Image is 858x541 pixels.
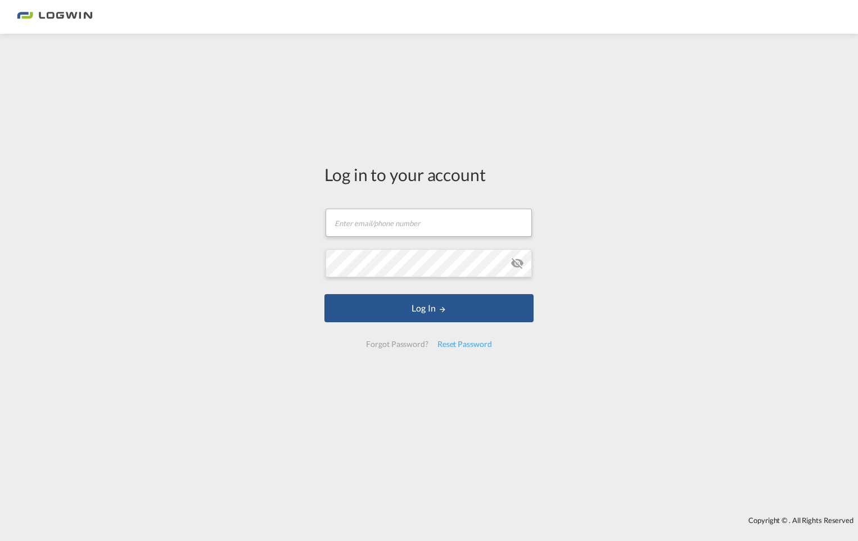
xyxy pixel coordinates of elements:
div: Reset Password [433,334,496,354]
div: Forgot Password? [362,334,432,354]
button: LOGIN [324,294,534,322]
md-icon: icon-eye-off [511,256,524,270]
div: Log in to your account [324,163,534,186]
img: bc73a0e0d8c111efacd525e4c8ad7d32.png [17,4,93,30]
input: Enter email/phone number [326,209,532,237]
